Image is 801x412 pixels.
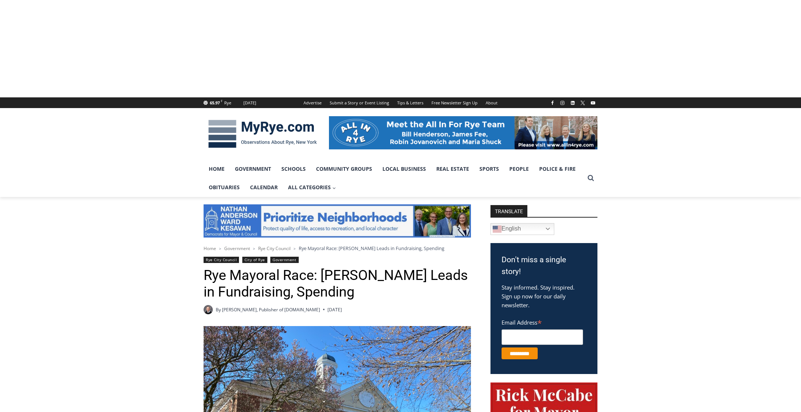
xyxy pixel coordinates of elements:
a: X [578,98,587,107]
a: Sports [474,160,504,178]
span: 65.97 [210,100,220,105]
span: By [216,306,221,313]
a: Police & Fire [534,160,581,178]
label: Email Address [502,315,583,328]
a: Home [204,245,216,252]
h1: Rye Mayoral Race: [PERSON_NAME] Leads in Fundraising, Spending [204,267,471,301]
img: MyRye.com [204,115,322,153]
a: Submit a Story or Event Listing [326,97,393,108]
div: Rye [224,100,231,106]
a: Government [230,160,276,178]
h3: Don't miss a single story! [502,254,586,277]
a: Free Newsletter Sign Up [427,97,482,108]
span: > [219,246,221,251]
span: Rye Mayoral Race: [PERSON_NAME] Leads in Fundraising, Spending [299,245,444,252]
a: Local Business [377,160,431,178]
a: Community Groups [311,160,377,178]
a: All Categories [283,178,341,197]
a: Linkedin [568,98,577,107]
a: City of Rye [242,257,267,263]
nav: Breadcrumbs [204,245,471,252]
span: F [221,99,222,103]
a: Home [204,160,230,178]
a: Schools [276,160,311,178]
a: Tips & Letters [393,97,427,108]
nav: Secondary Navigation [299,97,502,108]
a: English [490,223,554,235]
strong: TRANSLATE [490,205,527,217]
a: Advertise [299,97,326,108]
span: > [294,246,296,251]
img: All in for Rye [329,116,597,149]
a: [PERSON_NAME], Publisher of [DOMAIN_NAME] [222,307,320,313]
div: [DATE] [243,100,256,106]
time: [DATE] [327,306,342,313]
span: All Categories [288,183,336,191]
a: YouTube [589,98,597,107]
p: Stay informed. Stay inspired. Sign up now for our daily newsletter. [502,283,586,309]
a: Government [224,245,250,252]
a: About [482,97,502,108]
a: Instagram [558,98,567,107]
img: en [493,225,502,233]
span: > [253,246,255,251]
a: Real Estate [431,160,474,178]
a: Author image [204,305,213,314]
a: Government [270,257,298,263]
a: People [504,160,534,178]
a: Facebook [548,98,557,107]
a: Calendar [245,178,283,197]
a: Rye City Council [258,245,291,252]
a: Rye City Council [204,257,239,263]
a: Obituaries [204,178,245,197]
nav: Primary Navigation [204,160,584,197]
button: View Search Form [584,172,597,185]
